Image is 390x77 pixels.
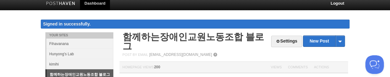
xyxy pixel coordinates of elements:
[46,59,113,69] a: kimihi
[120,62,268,73] th: Homepage Views
[149,52,212,57] a: [EMAIL_ADDRESS][DOMAIN_NAME]
[268,62,285,73] th: Views
[41,20,350,29] div: Signed in successfully.
[285,62,311,73] th: Comments
[365,55,384,74] iframe: Help Scout Beacon - Open
[123,53,148,57] span: Post by Email
[46,38,113,49] a: Fihavanana
[271,36,302,47] a: Settings
[46,49,113,59] a: Hunyong's Lab
[45,32,113,38] li: Your Sites
[154,65,160,69] span: 200
[123,32,264,51] a: 함께하는장애인교원노동조합 블로그
[46,2,75,6] img: Posthaven-bar
[311,62,348,73] th: Actions
[303,36,344,47] a: New Post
